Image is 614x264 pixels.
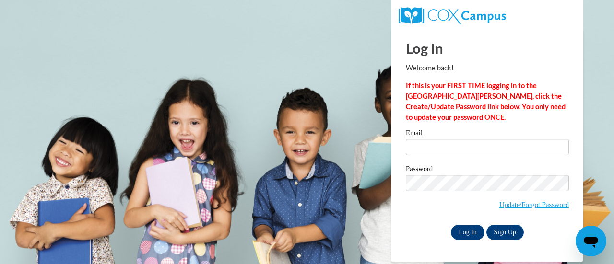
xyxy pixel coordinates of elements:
[406,165,569,175] label: Password
[399,7,506,24] img: COX Campus
[486,225,524,240] a: Sign Up
[451,225,484,240] input: Log In
[576,226,606,256] iframe: Button to launch messaging window
[406,38,569,58] h1: Log In
[406,81,566,121] strong: If this is your FIRST TIME logging in to the [GEOGRAPHIC_DATA][PERSON_NAME], click the Create/Upd...
[406,63,569,73] p: Welcome back!
[499,201,569,208] a: Update/Forgot Password
[406,129,569,139] label: Email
